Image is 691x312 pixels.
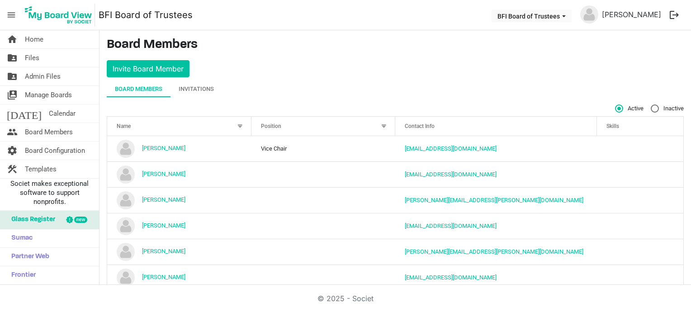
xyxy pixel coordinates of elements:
[7,30,18,48] span: home
[25,86,72,104] span: Manage Boards
[251,136,396,161] td: Vice Chair column header Position
[251,265,396,290] td: column header Position
[651,104,684,113] span: Inactive
[251,213,396,239] td: column header Position
[7,49,18,67] span: folder_shared
[25,30,43,48] span: Home
[395,239,597,265] td: ken.steward@baptistfoundationil.org is template cell column header Contact Info
[7,86,18,104] span: switch_account
[251,161,396,187] td: column header Position
[598,5,665,24] a: [PERSON_NAME]
[597,265,683,290] td: is template cell column header Skills
[597,187,683,213] td: is template cell column header Skills
[25,123,73,141] span: Board Members
[261,123,281,129] span: Position
[317,294,374,303] a: © 2025 - Societ
[99,6,193,24] a: BFI Board of Trustees
[107,265,251,290] td: M Sexton is template cell column header Name
[115,85,162,94] div: Board Members
[7,104,42,123] span: [DATE]
[580,5,598,24] img: no-profile-picture.svg
[117,269,135,287] img: no-profile-picture.svg
[4,179,95,206] span: Societ makes exceptional software to support nonprofits.
[179,85,214,94] div: Invitations
[7,211,55,229] span: Glass Register
[3,6,20,24] span: menu
[22,4,95,26] img: My Board View Logo
[7,67,18,85] span: folder_shared
[49,104,76,123] span: Calendar
[107,60,189,77] button: Invite Board Member
[597,161,683,187] td: is template cell column header Skills
[7,248,49,266] span: Partner Web
[142,248,185,255] a: [PERSON_NAME]
[395,161,597,187] td: danahlenius@gmail.com is template cell column header Contact Info
[395,265,597,290] td: dmaa97@yahoo.com is template cell column header Contact Info
[107,213,251,239] td: Greg Kyrouac is template cell column header Name
[615,104,644,113] span: Active
[395,213,597,239] td: gkyrouac@yahoo.com is template cell column header Contact Info
[492,9,572,22] button: BFI Board of Trustees dropdownbutton
[25,49,39,67] span: Files
[405,222,497,229] a: [EMAIL_ADDRESS][DOMAIN_NAME]
[606,123,619,129] span: Skills
[251,239,396,265] td: column header Position
[107,38,684,53] h3: Board Members
[597,136,683,161] td: is template cell column header Skills
[405,197,583,203] a: [PERSON_NAME][EMAIL_ADDRESS][PERSON_NAME][DOMAIN_NAME]
[22,4,99,26] a: My Board View Logo
[142,274,185,280] a: [PERSON_NAME]
[395,136,597,161] td: c.brentcloyd@gmail.com is template cell column header Contact Info
[117,243,135,261] img: no-profile-picture.svg
[395,187,597,213] td: doug.morrow@baptistfoundationil.org is template cell column header Contact Info
[107,136,251,161] td: Brent Cloyd is template cell column header Name
[405,123,435,129] span: Contact Info
[25,142,85,160] span: Board Configuration
[142,145,185,151] a: [PERSON_NAME]
[597,213,683,239] td: is template cell column header Skills
[107,187,251,213] td: Doug Morrow is template cell column header Name
[665,5,684,24] button: logout
[7,123,18,141] span: people
[25,67,61,85] span: Admin Files
[142,170,185,177] a: [PERSON_NAME]
[405,145,497,152] a: [EMAIL_ADDRESS][DOMAIN_NAME]
[25,160,57,178] span: Templates
[7,229,33,247] span: Sumac
[405,274,497,281] a: [EMAIL_ADDRESS][DOMAIN_NAME]
[597,239,683,265] td: is template cell column header Skills
[142,196,185,203] a: [PERSON_NAME]
[74,217,87,223] div: new
[117,191,135,209] img: no-profile-picture.svg
[107,239,251,265] td: Ken Steward is template cell column header Name
[117,165,135,184] img: no-profile-picture.svg
[251,187,396,213] td: column header Position
[405,248,583,255] a: [PERSON_NAME][EMAIL_ADDRESS][PERSON_NAME][DOMAIN_NAME]
[405,171,497,178] a: [EMAIL_ADDRESS][DOMAIN_NAME]
[117,140,135,158] img: no-profile-picture.svg
[142,222,185,229] a: [PERSON_NAME]
[117,123,131,129] span: Name
[7,266,36,284] span: Frontier
[7,142,18,160] span: settings
[117,217,135,235] img: no-profile-picture.svg
[107,81,684,97] div: tab-header
[107,161,251,187] td: Daniel Ahlenius is template cell column header Name
[7,160,18,178] span: construction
